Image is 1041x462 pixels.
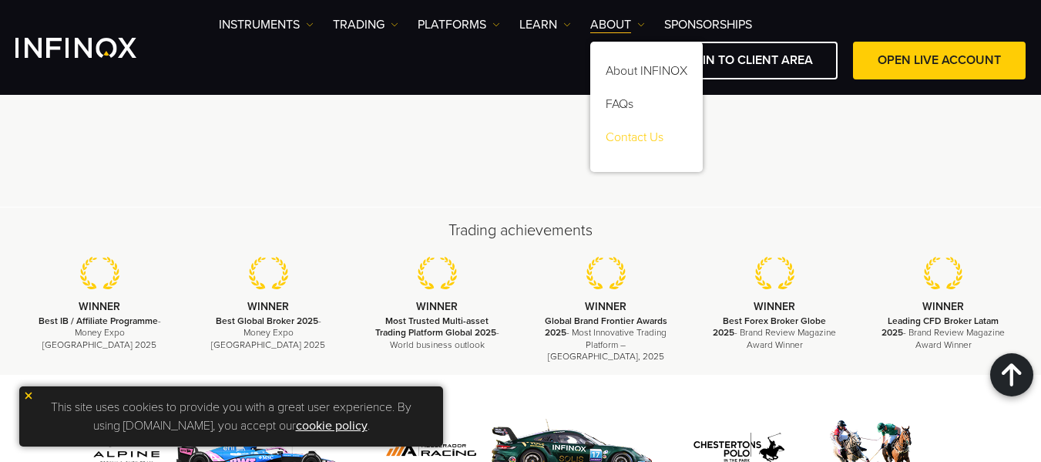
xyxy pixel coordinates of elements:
[590,123,703,157] a: Contact Us
[590,57,703,90] a: About INFINOX
[23,390,34,401] img: yellow close icon
[247,300,289,313] strong: WINNER
[15,38,173,58] a: INFINOX Logo
[881,315,999,338] strong: Leading CFD Broker Latam 2025
[519,15,571,34] a: Learn
[754,300,795,313] strong: WINNER
[27,394,435,439] p: This site uses cookies to provide you with a great user experience. By using [DOMAIN_NAME], you a...
[664,15,752,34] a: SPONSORSHIPS
[296,418,368,433] a: cookie policy
[333,15,398,34] a: TRADING
[878,315,1009,351] p: - Brand Review Magazine Award Winner
[15,220,1026,241] h2: Trading achievements
[590,90,703,123] a: FAQs
[853,42,1026,79] a: OPEN LIVE ACCOUNT
[35,315,165,351] p: - Money Expo [GEOGRAPHIC_DATA] 2025
[203,315,334,351] p: - Money Expo [GEOGRAPHIC_DATA] 2025
[375,315,496,338] strong: Most Trusted Multi-asset Trading Platform Global 2025
[372,315,502,351] p: - World business outlook
[219,15,314,34] a: Instruments
[216,315,318,326] strong: Best Global Broker 2025
[922,300,964,313] strong: WINNER
[710,315,840,351] p: - Brand Review Magazine Award Winner
[585,300,626,313] strong: WINNER
[39,315,158,326] strong: Best IB / Affiliate Programme
[713,315,826,338] strong: Best Forex Broker Globe 2025
[79,300,120,313] strong: WINNER
[545,315,667,338] strong: Global Brand Frontier Awards 2025
[418,15,500,34] a: PLATFORMS
[590,15,645,34] a: ABOUT
[654,42,838,79] a: LOGIN TO CLIENT AREA
[541,315,671,363] p: - Most Innovative Trading Platform – [GEOGRAPHIC_DATA], 2025
[416,300,458,313] strong: WINNER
